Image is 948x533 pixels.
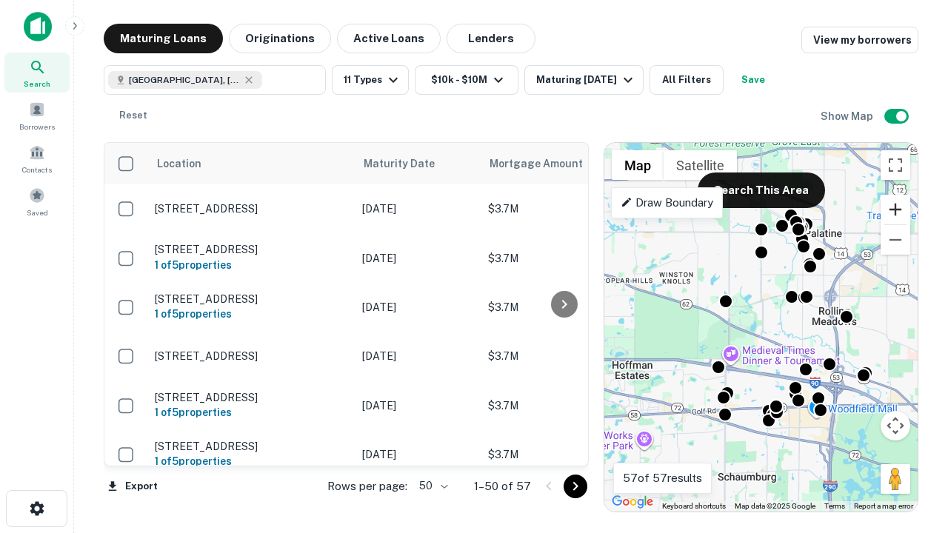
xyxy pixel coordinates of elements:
[536,71,637,89] div: Maturing [DATE]
[821,108,875,124] h6: Show Map
[155,440,347,453] p: [STREET_ADDRESS]
[881,225,910,255] button: Zoom out
[650,65,724,95] button: All Filters
[474,477,531,495] p: 1–50 of 57
[623,469,702,487] p: 57 of 57 results
[415,65,518,95] button: $10k - $10M
[488,250,636,266] p: $3.7M
[612,150,664,180] button: Show street map
[4,53,70,93] a: Search
[27,207,48,218] span: Saved
[155,453,347,469] h6: 1 of 5 properties
[155,306,347,322] h6: 1 of 5 properties
[698,172,825,208] button: Search This Area
[362,201,473,217] p: [DATE]
[735,502,815,510] span: Map data ©2025 Google
[24,78,50,90] span: Search
[564,475,587,498] button: Go to next page
[413,475,450,497] div: 50
[22,164,52,175] span: Contacts
[364,155,454,172] span: Maturity Date
[662,501,726,512] button: Keyboard shortcuts
[524,65,644,95] button: Maturing [DATE]
[332,65,409,95] button: 11 Types
[447,24,535,53] button: Lenders
[155,257,347,273] h6: 1 of 5 properties
[355,143,481,184] th: Maturity Date
[4,181,70,221] a: Saved
[110,101,157,130] button: Reset
[881,411,910,440] button: Map camera controls
[4,95,70,135] a: Borrowers
[155,202,347,215] p: [STREET_ADDRESS]
[155,404,347,420] h6: 1 of 5 properties
[488,446,636,463] p: $3.7M
[24,12,52,41] img: capitalize-icon.png
[881,150,910,180] button: Toggle fullscreen view
[104,475,161,497] button: Export
[327,477,407,495] p: Rows per page:
[874,415,948,486] iframe: Chat Widget
[730,65,777,95] button: Save your search to get updates of matches that match your search criteria.
[881,195,910,224] button: Zoom in
[229,24,331,53] button: Originations
[664,150,737,180] button: Show satellite imagery
[801,27,918,53] a: View my borrowers
[362,299,473,315] p: [DATE]
[155,391,347,404] p: [STREET_ADDRESS]
[104,24,223,53] button: Maturing Loans
[362,348,473,364] p: [DATE]
[362,398,473,414] p: [DATE]
[156,155,201,172] span: Location
[824,502,845,510] a: Terms (opens in new tab)
[488,348,636,364] p: $3.7M
[604,143,918,512] div: 0 0
[621,194,713,212] p: Draw Boundary
[608,492,657,512] img: Google
[19,121,55,133] span: Borrowers
[147,143,355,184] th: Location
[490,155,602,172] span: Mortgage Amount
[4,138,70,178] a: Contacts
[362,446,473,463] p: [DATE]
[155,349,347,363] p: [STREET_ADDRESS]
[337,24,441,53] button: Active Loans
[362,250,473,266] p: [DATE]
[155,292,347,306] p: [STREET_ADDRESS]
[488,299,636,315] p: $3.7M
[608,492,657,512] a: Open this area in Google Maps (opens a new window)
[129,73,240,87] span: [GEOGRAPHIC_DATA], [GEOGRAPHIC_DATA]
[481,143,644,184] th: Mortgage Amount
[488,201,636,217] p: $3.7M
[155,243,347,256] p: [STREET_ADDRESS]
[488,398,636,414] p: $3.7M
[854,502,913,510] a: Report a map error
